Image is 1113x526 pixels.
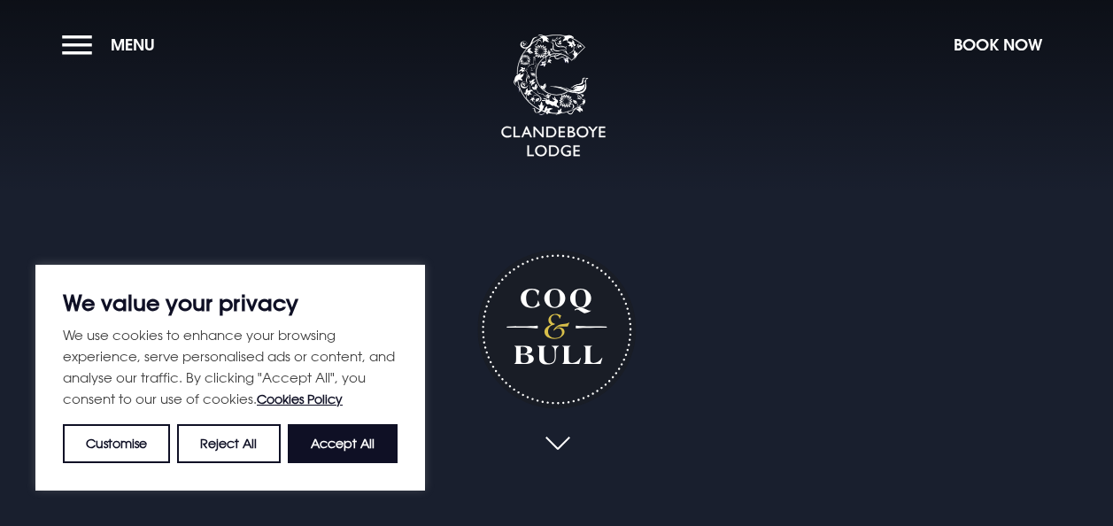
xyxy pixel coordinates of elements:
[288,424,398,463] button: Accept All
[177,424,280,463] button: Reject All
[62,26,164,64] button: Menu
[477,250,636,408] h1: Coq & Bull
[63,292,398,313] p: We value your privacy
[945,26,1051,64] button: Book Now
[63,324,398,410] p: We use cookies to enhance your browsing experience, serve personalised ads or content, and analys...
[35,265,425,491] div: We value your privacy
[257,391,343,406] a: Cookies Policy
[500,35,607,159] img: Clandeboye Lodge
[63,424,170,463] button: Customise
[111,35,155,55] span: Menu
